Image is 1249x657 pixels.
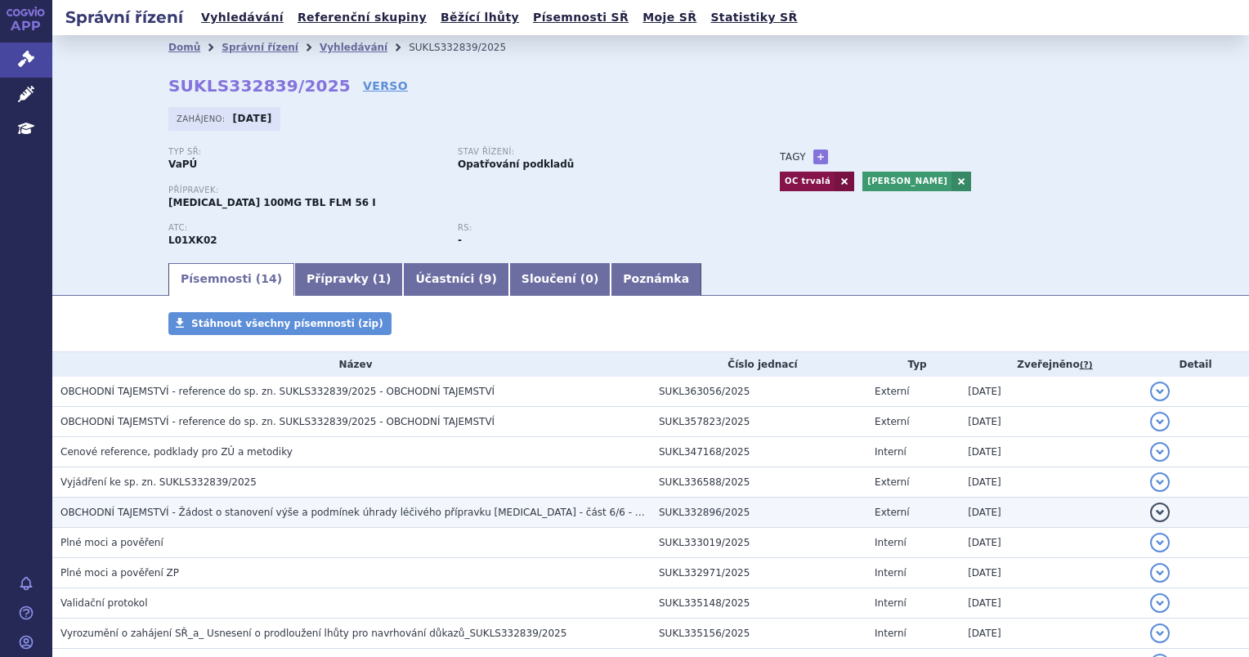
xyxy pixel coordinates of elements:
[528,7,633,29] a: Písemnosti SŘ
[651,498,866,528] td: SUKL332896/2025
[403,263,508,296] a: Účastníci (9)
[52,6,196,29] h2: Správní řízení
[960,498,1142,528] td: [DATE]
[611,263,701,296] a: Poznámka
[52,352,651,377] th: Název
[363,78,408,94] a: VERSO
[1150,503,1170,522] button: detail
[436,7,524,29] a: Běžící lhůty
[875,386,909,397] span: Externí
[458,147,731,157] p: Stav řízení:
[875,476,909,488] span: Externí
[1150,593,1170,613] button: detail
[196,7,289,29] a: Vyhledávání
[651,558,866,588] td: SUKL332971/2025
[168,197,376,208] span: [MEDICAL_DATA] 100MG TBL FLM 56 I
[1150,382,1170,401] button: detail
[585,272,593,285] span: 0
[960,437,1142,467] td: [DATE]
[960,588,1142,619] td: [DATE]
[651,467,866,498] td: SUKL336588/2025
[960,407,1142,437] td: [DATE]
[1142,352,1249,377] th: Detail
[293,7,432,29] a: Referenční skupiny
[60,446,293,458] span: Cenové reference, podklady pro ZÚ a metodiky
[651,377,866,407] td: SUKL363056/2025
[509,263,611,296] a: Sloučení (0)
[651,619,866,649] td: SUKL335156/2025
[191,318,383,329] span: Stáhnout všechny písemnosti (zip)
[875,597,907,609] span: Interní
[60,476,257,488] span: Vyjádření ke sp. zn. SUKLS332839/2025
[233,113,272,124] strong: [DATE]
[458,235,462,246] strong: -
[409,35,527,60] li: SUKLS332839/2025
[1150,623,1170,643] button: detail
[705,7,802,29] a: Statistiky SŘ
[651,352,866,377] th: Číslo jednací
[651,588,866,619] td: SUKL335148/2025
[1150,533,1170,552] button: detail
[1080,360,1093,371] abbr: (?)
[320,42,387,53] a: Vyhledávání
[813,150,828,164] a: +
[651,437,866,467] td: SUKL347168/2025
[1150,472,1170,492] button: detail
[60,567,179,579] span: Plné moci a pověření ZP
[168,42,200,53] a: Domů
[960,377,1142,407] td: [DATE]
[960,528,1142,558] td: [DATE]
[960,558,1142,588] td: [DATE]
[168,263,294,296] a: Písemnosti (14)
[866,352,960,377] th: Typ
[222,42,298,53] a: Správní řízení
[60,537,163,548] span: Plné moci a pověření
[261,272,276,285] span: 14
[780,147,806,167] h3: Tagy
[168,159,197,170] strong: VaPÚ
[638,7,701,29] a: Moje SŘ
[60,597,148,609] span: Validační protokol
[168,185,747,195] p: Přípravek:
[168,235,217,246] strong: NIRAPARIB
[60,386,495,397] span: OBCHODNÍ TAJEMSTVÍ - reference do sp. zn. SUKLS332839/2025 - OBCHODNÍ TAJEMSTVÍ
[458,223,731,233] p: RS:
[60,507,743,518] span: OBCHODNÍ TAJEMSTVÍ - Žádost o stanovení výše a podmínek úhrady léčivého přípravku Zejula - část 6...
[862,172,951,191] a: [PERSON_NAME]
[458,159,574,170] strong: Opatřování podkladů
[378,272,386,285] span: 1
[168,147,441,157] p: Typ SŘ:
[1150,563,1170,583] button: detail
[1150,412,1170,431] button: detail
[168,223,441,233] p: ATC:
[177,112,228,125] span: Zahájeno:
[168,76,351,96] strong: SUKLS332839/2025
[960,352,1142,377] th: Zveřejněno
[960,619,1142,649] td: [DATE]
[780,172,835,191] a: OC trvalá
[875,416,909,427] span: Externí
[875,507,909,518] span: Externí
[484,272,492,285] span: 9
[1150,442,1170,462] button: detail
[60,628,566,639] span: Vyrozumění o zahájení SŘ_a_ Usnesení o prodloužení lhůty pro navrhování důkazů_SUKLS332839/2025
[875,628,907,639] span: Interní
[875,537,907,548] span: Interní
[294,263,403,296] a: Přípravky (1)
[651,407,866,437] td: SUKL357823/2025
[960,467,1142,498] td: [DATE]
[875,567,907,579] span: Interní
[651,528,866,558] td: SUKL333019/2025
[60,416,495,427] span: OBCHODNÍ TAJEMSTVÍ - reference do sp. zn. SUKLS332839/2025 - OBCHODNÍ TAJEMSTVÍ
[168,312,392,335] a: Stáhnout všechny písemnosti (zip)
[875,446,907,458] span: Interní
